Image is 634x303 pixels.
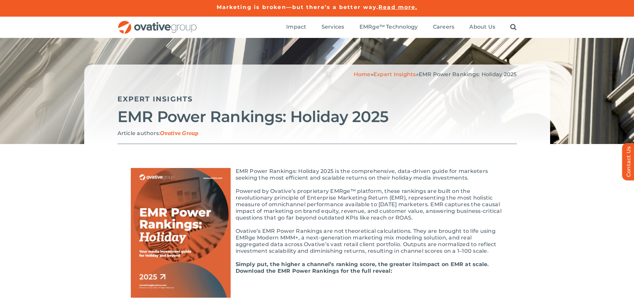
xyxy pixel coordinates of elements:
[321,24,344,30] span: Services
[117,108,517,125] h2: EMR Power Rankings: Holiday 2025
[510,24,517,31] a: Search
[131,228,504,254] p: Ovative’s EMR Power Rankings are not theoretical calculations. They are brought to life using EMR...
[117,20,197,26] a: OG_Full_horizontal_RGB
[373,71,416,77] a: Expert Insights
[469,24,495,31] a: About Us
[131,168,504,181] p: EMR Power Rankings: Holiday 2025 is the comprehensive, data-driven guide for marketers seeking th...
[217,4,379,10] a: Marketing is broken—but there’s a better way.
[419,71,517,77] span: EMR Power Rankings: Holiday 2025
[160,130,198,137] span: Ovative Group
[359,24,418,31] a: EMRge™ Technology
[378,4,417,10] a: Read more.
[117,130,517,137] p: Article authors:
[117,95,193,103] a: Expert Insights
[433,24,455,30] span: Careers
[131,188,504,221] p: Powered by Ovative’s proprietary EMRge™ platform, these rankings are built on the revolutionary p...
[433,24,455,31] a: Careers
[286,24,306,30] span: Impact
[469,24,495,30] span: About Us
[286,17,517,38] nav: Menu
[236,261,489,274] b: impact on EMR at scale. Download the EMR Power Rankings for the full reveal:
[236,261,420,267] b: Simply put, the higher a channel’s ranking score, the greater its
[354,71,371,77] a: Home
[359,24,418,30] span: EMRge™ Technology
[286,24,306,31] a: Impact
[354,71,517,77] span: » »
[321,24,344,31] a: Services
